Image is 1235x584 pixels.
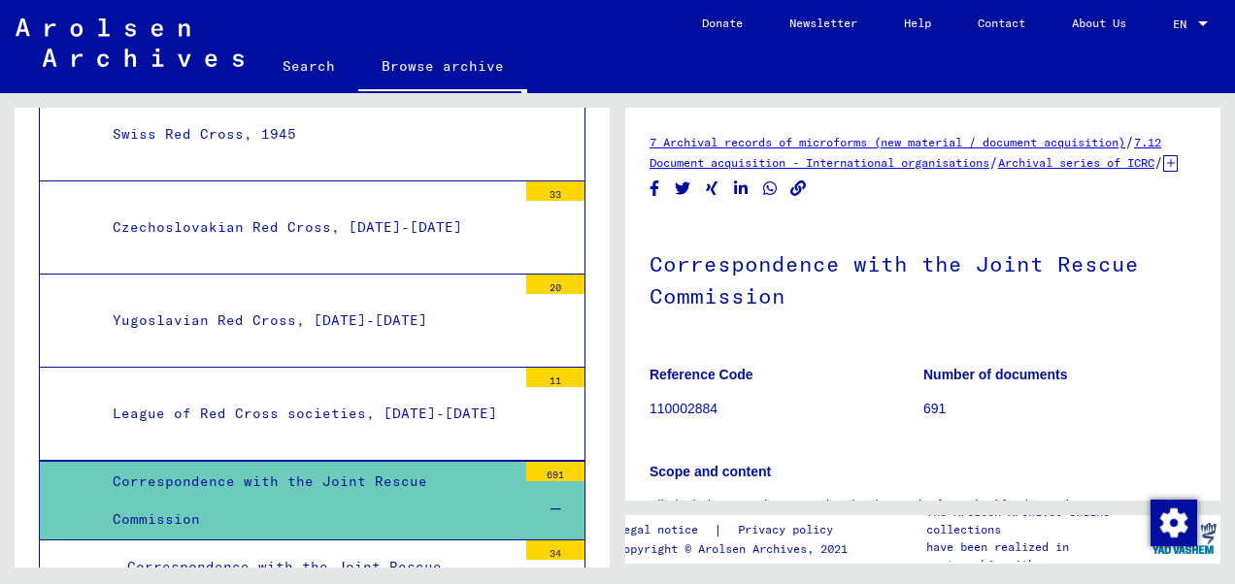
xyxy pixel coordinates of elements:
button: Share on LinkedIn [731,177,751,201]
b: Scope and content [650,464,771,479]
a: Search [259,43,358,89]
div: 20 [526,275,584,294]
a: 7 Archival records of microforms (new material / document acquisition) [650,135,1125,149]
img: Arolsen_neg.svg [16,18,244,67]
a: Privacy policy [722,520,856,540]
button: Share on Facebook [645,177,665,201]
p: Copyright © Arolsen Archives, 2021 [617,540,856,558]
a: Browse archive [358,43,527,93]
a: Archival series of ICRC [998,155,1154,170]
button: Copy link [788,177,809,201]
h1: Correspondence with the Joint Rescue Commission [650,219,1196,337]
p: The Arolsen Archives online collections [926,503,1146,538]
button: Share on Twitter [673,177,693,201]
img: yv_logo.png [1148,514,1220,563]
div: Swiss Red Cross, 1945 [98,115,517,153]
span: EN [1173,17,1194,31]
p: File includes records concerning the despatch of standard food parcels to concentration camps and... [650,496,1196,536]
button: Share on Xing [702,177,722,201]
button: Share on WhatsApp [760,177,781,201]
div: 33 [526,181,584,201]
p: have been realized in partnership with [926,538,1146,573]
div: 691 [526,462,584,481]
div: 34 [526,540,584,560]
img: Change consent [1151,500,1197,546]
b: Reference Code [650,367,753,382]
div: 11 [526,368,584,387]
div: | [617,520,856,540]
span: / [1154,153,1163,171]
span: / [1125,133,1134,150]
div: Czechoslovakian Red Cross, [DATE]-[DATE] [98,209,517,246]
a: Legal notice [617,520,714,540]
b: Number of documents [923,367,1068,382]
div: Correspondence with the Joint Rescue Commission [98,463,517,538]
div: 31 [526,88,584,108]
div: Yugoslavian Red Cross, [DATE]-[DATE] [98,302,517,340]
p: 110002884 [650,399,922,419]
span: / [989,153,998,171]
div: League of Red Cross societies, [DATE]-[DATE] [98,395,517,433]
p: 691 [923,399,1196,419]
